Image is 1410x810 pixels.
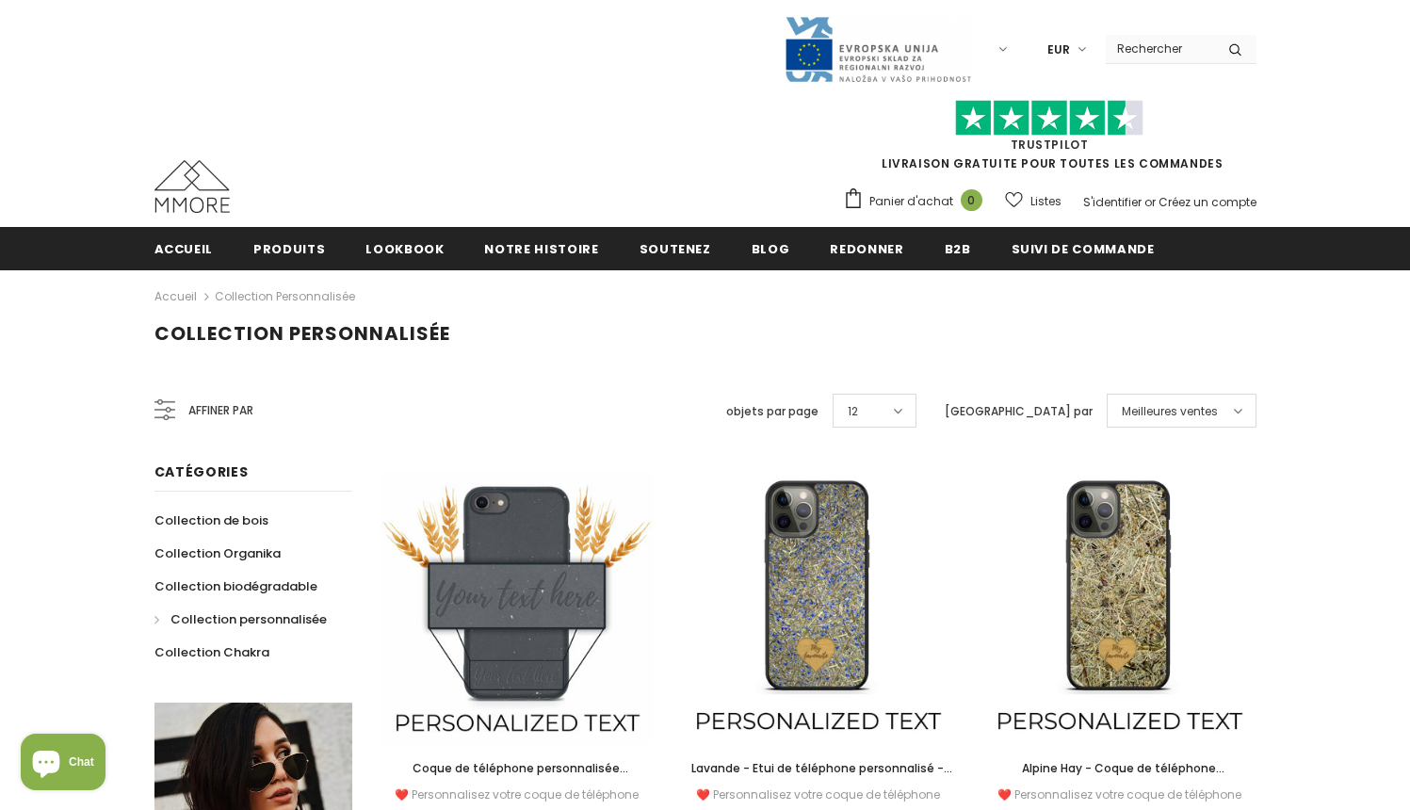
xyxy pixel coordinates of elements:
a: Collection Organika [154,537,281,570]
a: Coque de téléphone personnalisée biodégradable - Noire [381,758,654,779]
input: Search Site [1106,35,1214,62]
a: Accueil [154,227,214,269]
span: Produits [253,240,325,258]
a: Produits [253,227,325,269]
a: Javni Razpis [784,40,972,57]
span: Notre histoire [484,240,598,258]
a: Collection personnalisée [154,603,327,636]
span: Collection biodégradable [154,577,317,595]
a: Collection biodégradable [154,570,317,603]
span: Lookbook [365,240,444,258]
img: Cas MMORE [154,160,230,213]
span: Panier d'achat [869,192,953,211]
a: Panier d'achat 0 [843,187,992,216]
span: Redonner [830,240,903,258]
a: Notre histoire [484,227,598,269]
span: Collection de bois [154,511,268,529]
span: Collection Organika [154,544,281,562]
span: Collection Chakra [154,643,269,661]
a: B2B [945,227,971,269]
a: Blog [752,227,790,269]
span: Catégories [154,462,249,481]
a: soutenez [640,227,711,269]
a: Listes [1005,185,1062,218]
a: Accueil [154,285,197,308]
span: B2B [945,240,971,258]
span: Collection personnalisée [154,320,450,347]
a: Redonner [830,227,903,269]
label: [GEOGRAPHIC_DATA] par [945,402,1093,421]
a: Lavande - Etui de téléphone personnalisé - Cadeau personnalisé [681,758,954,779]
span: 12 [848,402,858,421]
span: Alpine Hay - Coque de téléphone personnalisée - Cadeau personnalisé [1009,760,1229,797]
a: Créez un compte [1159,194,1256,210]
span: or [1144,194,1156,210]
span: Collection personnalisée [170,610,327,628]
a: TrustPilot [1011,137,1089,153]
inbox-online-store-chat: Shopify online store chat [15,734,111,795]
span: soutenez [640,240,711,258]
span: Blog [752,240,790,258]
img: Javni Razpis [784,15,972,84]
span: Lavande - Etui de téléphone personnalisé - Cadeau personnalisé [691,760,952,797]
a: Collection Chakra [154,636,269,669]
a: Alpine Hay - Coque de téléphone personnalisée - Cadeau personnalisé [982,758,1256,779]
span: Meilleures ventes [1122,402,1218,421]
span: 0 [961,189,982,211]
span: Listes [1030,192,1062,211]
a: Lookbook [365,227,444,269]
span: Suivi de commande [1012,240,1155,258]
label: objets par page [726,402,818,421]
img: Faites confiance aux étoiles pilotes [955,100,1143,137]
span: EUR [1047,40,1070,59]
a: S'identifier [1083,194,1142,210]
a: Collection personnalisée [215,288,355,304]
a: Collection de bois [154,504,268,537]
span: Accueil [154,240,214,258]
a: Suivi de commande [1012,227,1155,269]
span: Affiner par [188,400,253,421]
span: LIVRAISON GRATUITE POUR TOUTES LES COMMANDES [843,108,1256,171]
span: Coque de téléphone personnalisée biodégradable - Noire [413,760,628,797]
